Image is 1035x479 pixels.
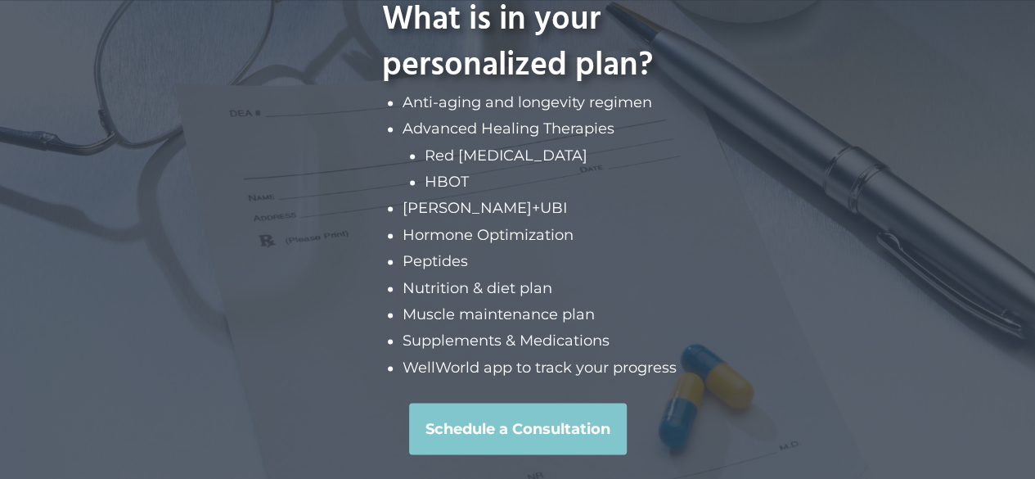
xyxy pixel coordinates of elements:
[409,403,627,454] a: Schedule a Consultation
[425,169,677,195] li: HBOT
[425,142,677,169] li: Red [MEDICAL_DATA]
[425,415,610,441] strong: Schedule a Consultation
[403,355,677,381] li: WellWorld app to track your progress
[403,222,677,248] li: Hormone Optimization
[403,275,677,301] li: Nutrition & diet plan
[403,328,677,354] li: Supplements & Medications
[403,115,677,195] li: Advanced Healing Therapies
[403,301,677,328] li: Muscle maintenance plan
[403,195,677,221] li: [PERSON_NAME]+UBI
[403,248,677,274] li: Peptides
[403,89,677,115] li: Anti-aging and longevity regimen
